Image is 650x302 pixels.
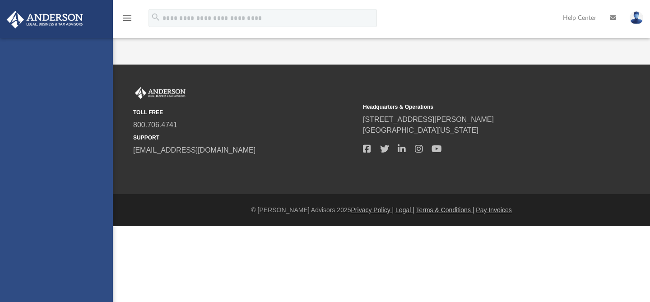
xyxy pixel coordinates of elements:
a: Pay Invoices [476,206,511,214]
a: 800.706.4741 [133,121,177,129]
div: © [PERSON_NAME] Advisors 2025 [113,205,650,215]
i: menu [122,13,133,23]
img: Anderson Advisors Platinum Portal [133,87,187,99]
i: search [151,12,161,22]
a: [EMAIL_ADDRESS][DOMAIN_NAME] [133,146,255,154]
img: User Pic [630,11,643,24]
a: Legal | [395,206,414,214]
a: [GEOGRAPHIC_DATA][US_STATE] [363,126,478,134]
img: Anderson Advisors Platinum Portal [4,11,86,28]
small: TOLL FREE [133,108,357,116]
a: [STREET_ADDRESS][PERSON_NAME] [363,116,494,123]
a: Terms & Conditions | [416,206,474,214]
small: SUPPORT [133,134,357,142]
a: Privacy Policy | [351,206,394,214]
small: Headquarters & Operations [363,103,586,111]
a: menu [122,17,133,23]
